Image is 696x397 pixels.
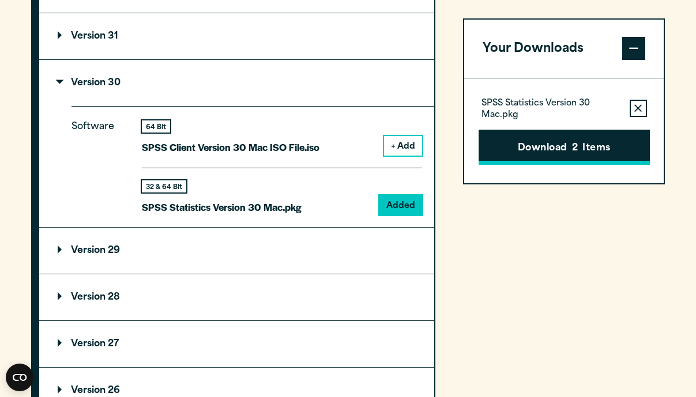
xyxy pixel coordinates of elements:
div: Your Downloads [464,78,664,184]
button: Open CMP widget [6,364,33,391]
p: Version 27 [58,339,119,349]
p: Version 26 [58,386,120,395]
p: SPSS Client Version 30 Mac ISO File.iso [142,139,319,156]
summary: Version 31 [39,13,434,59]
p: SPSS Statistics Version 30 Mac.pkg [142,199,302,215]
p: Software [72,119,123,206]
summary: Version 28 [39,274,434,320]
p: SPSS Statistics Version 30 Mac.pkg [481,99,620,122]
p: Version 31 [58,32,118,41]
p: Version 30 [58,78,121,88]
button: + Add [384,136,422,156]
div: 64 Bit [142,120,170,133]
summary: Version 27 [39,321,434,367]
button: Added [379,195,422,215]
summary: Version 30 [39,60,434,106]
summary: Version 29 [39,228,434,274]
button: Your Downloads [464,20,664,78]
p: Version 28 [58,293,120,302]
button: Download2Items [479,130,650,165]
span: 2 [572,141,578,156]
div: 32 & 64 Bit [142,180,186,192]
p: Version 29 [58,246,120,255]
